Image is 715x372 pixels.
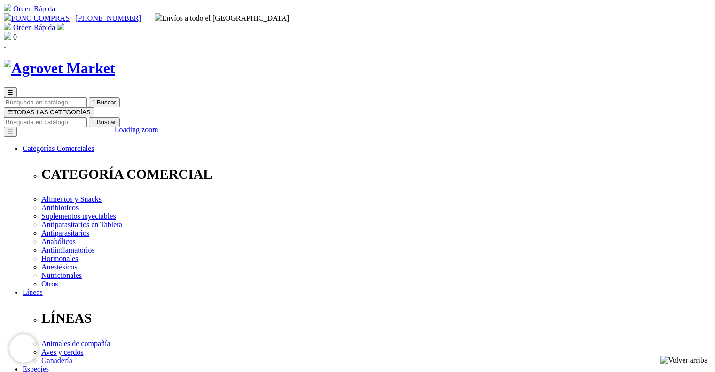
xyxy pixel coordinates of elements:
[155,13,162,21] img: delivery-truck.svg
[93,99,95,106] i: 
[4,87,17,97] button: ☰
[13,33,17,41] span: 0
[13,24,55,32] a: Orden Rápida
[41,221,122,229] a: Antiparasitarios en Tableta
[155,14,290,22] span: Envíos a todo el [GEOGRAPHIC_DATA]
[4,41,7,49] i: 
[4,117,87,127] input: Buscar
[4,32,11,40] img: shopping-bag.svg
[13,5,55,13] a: Orden Rápida
[4,107,94,117] button: ☰TODAS LAS CATEGORÍAS
[4,23,11,30] img: shopping-cart.svg
[4,4,11,11] img: shopping-cart.svg
[41,229,89,237] a: Antiparasitarios
[4,60,115,77] img: Agrovet Market
[41,212,116,220] a: Suplementos inyectables
[9,334,38,363] iframe: Brevo live chat
[41,254,78,262] a: Hormonales
[4,13,11,21] img: phone.svg
[41,263,77,271] a: Anestésicos
[93,119,95,126] i: 
[41,237,76,245] a: Anabólicos
[57,24,64,32] a: Acceda a su cuenta de cliente
[89,117,120,127] button:  Buscar
[75,14,141,22] a: [PHONE_NUMBER]
[89,97,120,107] button:  Buscar
[41,356,72,364] a: Ganadería
[8,89,13,96] span: ☰
[8,109,13,116] span: ☰
[41,340,110,348] a: Animales de compañía
[23,144,94,152] a: Categorías Comerciales
[41,166,711,182] p: CATEGORÍA COMERCIAL
[97,99,116,106] span: Buscar
[41,204,79,212] a: Antibióticos
[4,127,17,137] button: ☰
[115,126,158,134] div: Loading zoom
[660,356,707,364] img: Volver arriba
[4,14,70,22] a: FONO COMPRAS
[4,97,87,107] input: Buscar
[23,288,43,296] a: Líneas
[41,280,58,288] a: Otros
[41,348,83,356] a: Aves y cerdos
[41,310,711,326] p: LÍNEAS
[41,195,102,203] a: Alimentos y Snacks
[41,246,95,254] a: Antiinflamatorios
[41,271,82,279] a: Nutricionales
[57,23,64,30] img: user.svg
[97,119,116,126] span: Buscar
